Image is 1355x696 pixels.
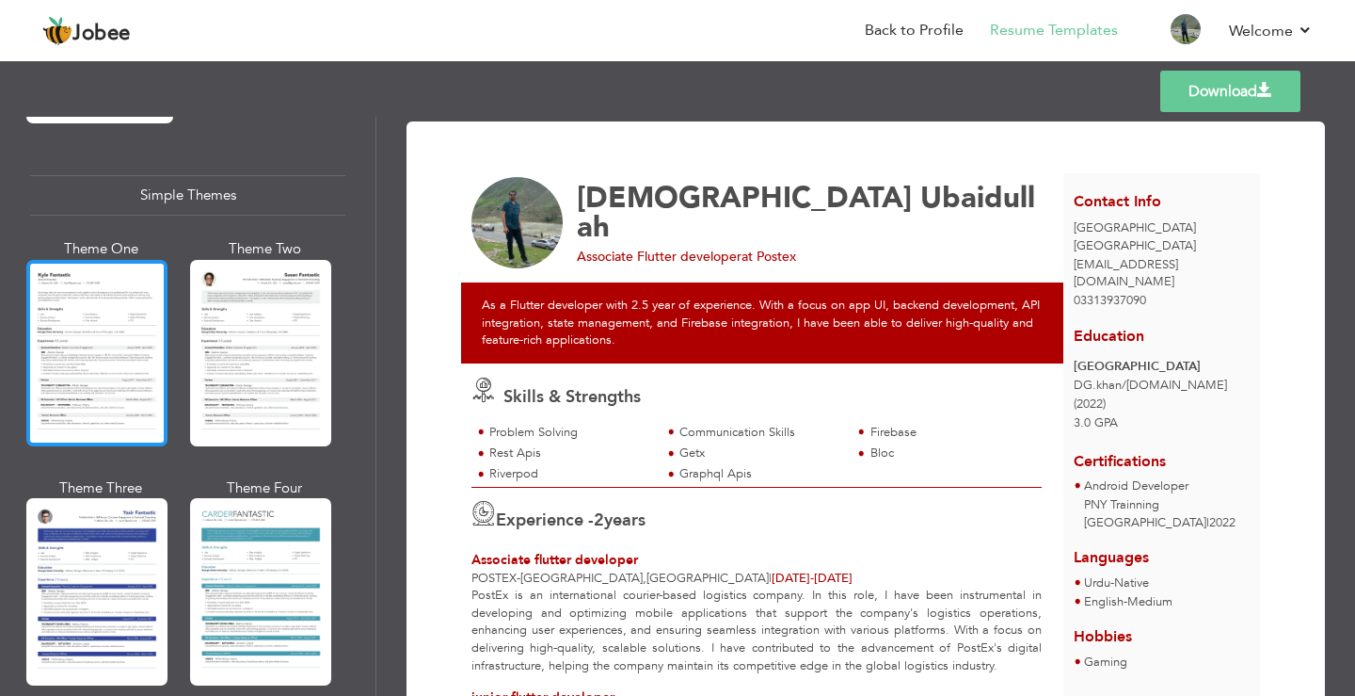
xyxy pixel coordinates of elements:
span: DG.khan [DOMAIN_NAME] [1074,377,1227,394]
div: Firebase [870,424,1031,442]
span: / [1122,377,1126,394]
a: Jobee [42,16,131,46]
span: 2 [594,509,604,532]
img: No image [471,177,564,269]
div: PostEx is an international courier-based logistics company. In this role, I have been instrumenta... [461,587,1053,674]
div: Communication Skills [679,424,840,442]
span: at Postex [741,248,796,266]
div: Simple Themes [30,175,345,216]
label: years [594,509,646,533]
span: , [643,570,646,587]
span: Android Developer [1084,477,1188,494]
img: Profile Img [1171,14,1201,44]
a: Welcome [1229,20,1313,42]
span: Postex [471,570,517,587]
a: Back to Profile [865,20,964,41]
span: (2022) [1074,396,1106,413]
span: Associate Flutter developer [577,248,741,266]
span: | [769,570,772,587]
span: - [1110,575,1114,591]
a: Resume Templates [990,20,1118,41]
div: Bloc [870,445,1031,462]
img: jobee.io [42,16,72,46]
span: English [1084,593,1124,610]
span: Gaming [1084,654,1127,671]
div: Problem Solving [489,424,650,442]
span: Urdu [1084,575,1110,591]
span: [EMAIL_ADDRESS][DOMAIN_NAME] [1074,256,1178,291]
span: [DEMOGRAPHIC_DATA] [577,178,912,218]
div: Theme Two [194,239,335,259]
div: Graphql Apis [679,465,840,483]
span: Contact Info [1074,191,1161,212]
div: As a Flutter developer with 2.5 year of experience. With a focus on app UI, backend development, ... [461,283,1074,364]
span: Hobbies [1074,626,1132,647]
div: Getx [679,445,840,462]
span: | [1206,514,1209,531]
p: PNY Trainning [GEOGRAPHIC_DATA] 2022 [1084,496,1250,534]
span: [GEOGRAPHIC_DATA] [646,570,769,587]
span: [DATE] [772,570,853,587]
span: 3.0 GPA [1074,414,1118,431]
div: Riverpod [489,465,650,483]
span: [GEOGRAPHIC_DATA] [1074,219,1196,236]
span: Jobee [72,24,131,44]
span: Languages [1074,533,1149,569]
li: Medium [1084,593,1172,612]
div: Theme One [30,239,171,259]
span: Education [1074,326,1144,347]
span: - [1124,593,1127,610]
span: [GEOGRAPHIC_DATA] [1074,237,1196,254]
span: Certifications [1074,437,1166,473]
span: Skills & Strengths [503,385,641,409]
span: Ubaidullah [577,178,1035,247]
span: - [517,570,520,587]
span: [DATE] [772,570,814,587]
div: Rest Apis [489,445,650,462]
span: Associate flutter developer [471,551,638,569]
div: Theme Three [30,478,171,498]
span: [GEOGRAPHIC_DATA] [520,570,643,587]
span: Experience - [496,509,594,532]
span: 03313937090 [1074,292,1146,309]
div: Theme Four [194,478,335,498]
li: Native [1084,575,1149,593]
div: [GEOGRAPHIC_DATA] [1074,358,1250,376]
a: Download [1160,71,1300,112]
span: - [810,570,814,587]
